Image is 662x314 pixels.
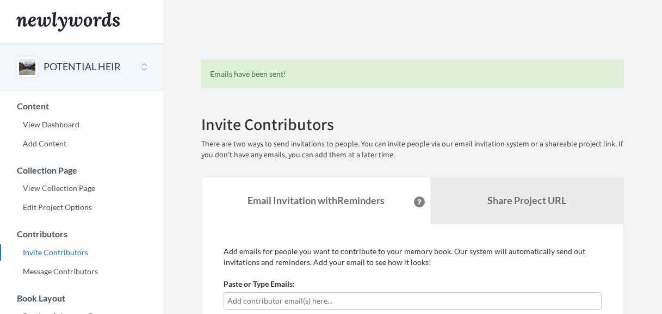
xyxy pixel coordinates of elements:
iframe: Opens a widget where you can chat to one of our agents [578,281,651,309]
h3: Contributors [1,229,163,239]
p: There are two ways to send invitations to people. You can invite people via our email invitation ... [201,139,624,161]
b: Share Project URL [487,194,566,206]
div: Emails have been sent! [201,60,624,88]
h3: Book Layout [1,293,163,303]
img: Newlywords logo [16,12,120,32]
h3: Content [1,101,163,111]
input: Add contributor email(s) here... [227,295,598,307]
button: POTENTIAL HEIR [44,60,121,74]
h3: Collection Page [1,165,163,175]
p: Add emails for people you want to contribute to your memory book. Our system will automatically s... [224,246,602,268]
h2: Invite Contributors [201,115,624,133]
label: Paste or Type Emails: [224,279,295,290]
strong: Email Invitation with Reminders [248,194,385,206]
